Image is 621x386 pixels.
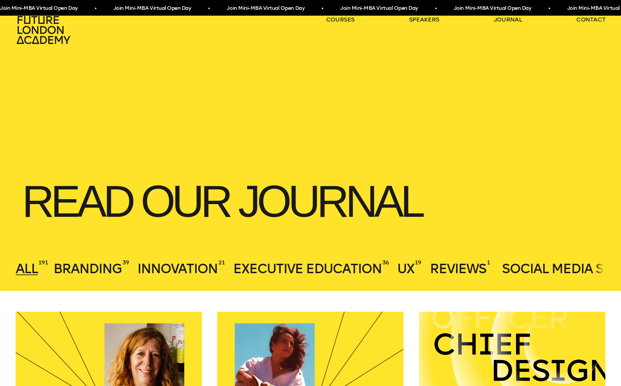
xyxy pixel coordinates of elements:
span: Reviews [430,261,486,276]
sup: 39 [122,259,129,266]
a: courses [326,16,355,23]
sup: 1 [487,259,490,266]
span: • [208,3,210,14]
sup: 36 [382,259,389,266]
a: contact [576,16,606,23]
span: • [548,3,550,14]
span: Executive Education [233,261,382,276]
span: Branding [53,261,122,276]
span: All [16,261,38,276]
span: UX [397,261,414,276]
a: journal [494,16,522,23]
sup: 19 [415,259,421,266]
span: Innovation [137,261,218,276]
h1: Read our journal [16,173,606,230]
sup: 21 [218,259,225,266]
a: speakers [409,16,439,23]
span: • [95,3,96,14]
span: • [322,3,323,14]
span: • [435,3,436,14]
sup: 191 [38,259,48,266]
